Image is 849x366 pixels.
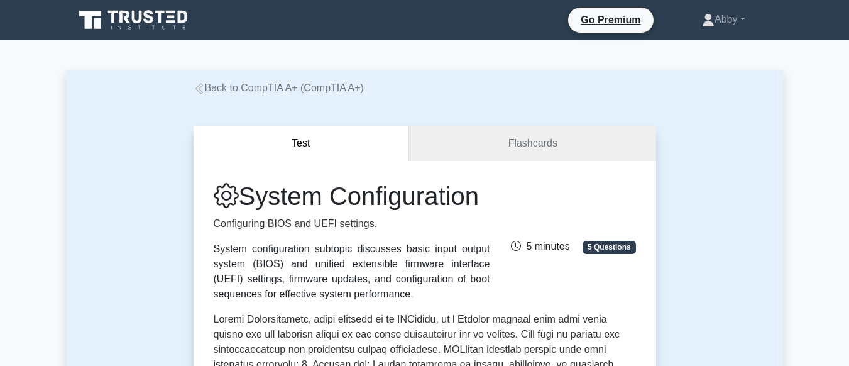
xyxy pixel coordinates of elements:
[573,12,648,28] a: Go Premium
[194,126,410,162] button: Test
[214,216,490,231] p: Configuring BIOS and UEFI settings.
[511,241,569,252] span: 5 minutes
[214,241,490,302] div: System configuration subtopic discusses basic input output system (BIOS) and unified extensible f...
[194,82,364,93] a: Back to CompTIA A+ (CompTIA A+)
[409,126,655,162] a: Flashcards
[214,181,490,211] h1: System Configuration
[672,7,775,32] a: Abby
[583,241,635,253] span: 5 Questions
